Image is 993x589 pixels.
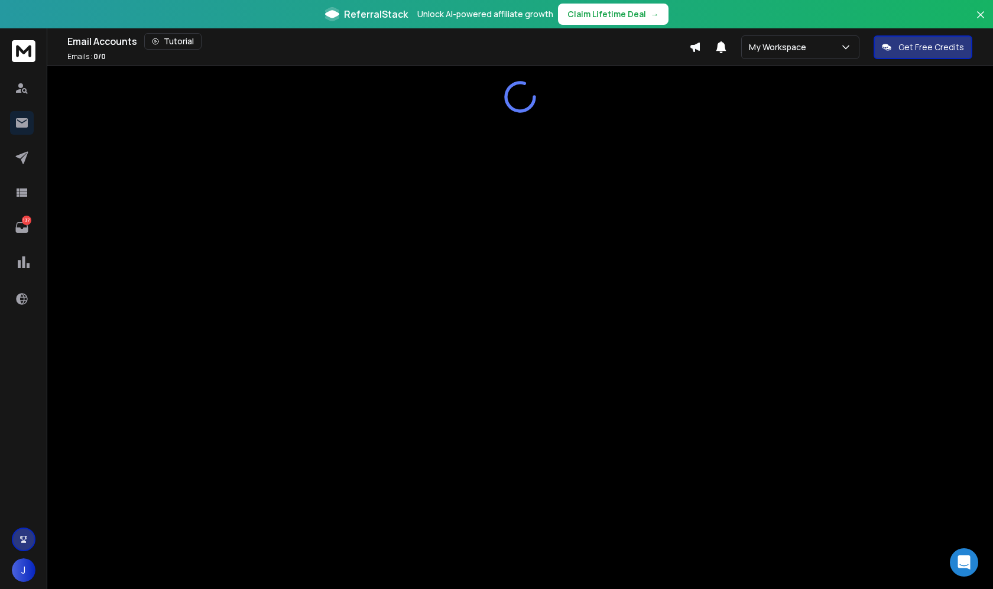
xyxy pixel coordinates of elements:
button: Close banner [973,7,988,35]
p: Emails : [67,52,106,61]
span: → [651,8,659,20]
p: My Workspace [749,41,811,53]
button: Get Free Credits [874,35,972,59]
p: Unlock AI-powered affiliate growth [417,8,553,20]
button: J [12,558,35,582]
p: 137 [22,216,31,225]
button: Claim Lifetime Deal→ [558,4,669,25]
span: ReferralStack [344,7,408,21]
button: Tutorial [144,33,202,50]
div: Open Intercom Messenger [950,548,978,577]
div: Email Accounts [67,33,689,50]
p: Get Free Credits [898,41,964,53]
a: 137 [10,216,34,239]
span: 0 / 0 [93,51,106,61]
